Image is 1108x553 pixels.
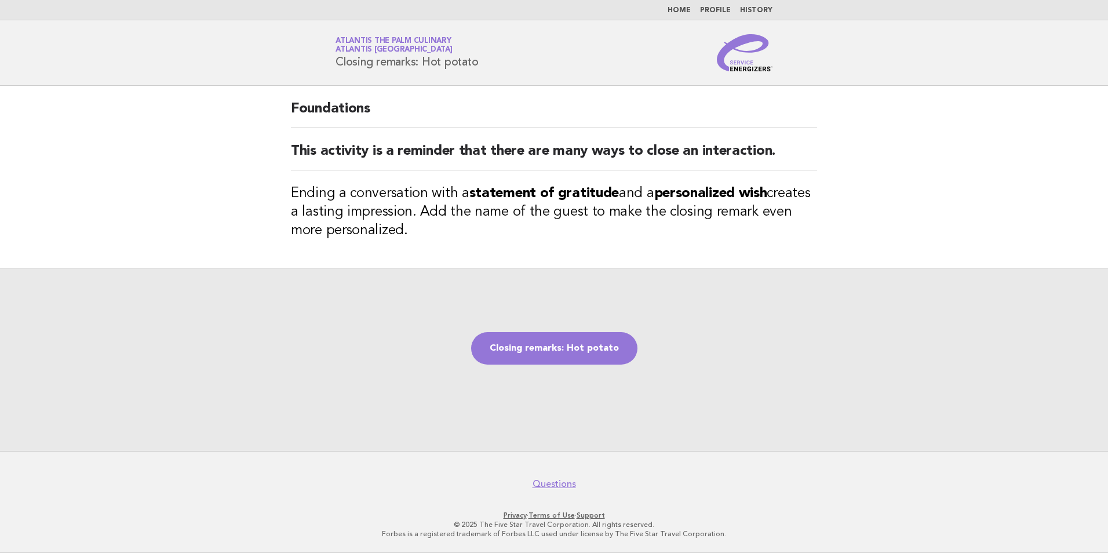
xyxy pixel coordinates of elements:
[504,511,527,519] a: Privacy
[533,478,576,490] a: Questions
[291,184,817,240] h3: Ending a conversation with a and a creates a lasting impression. Add the name of the guest to mak...
[199,529,909,539] p: Forbes is a registered trademark of Forbes LLC used under license by The Five Star Travel Corpora...
[336,46,453,54] span: Atlantis [GEOGRAPHIC_DATA]
[471,332,637,365] a: Closing remarks: Hot potato
[199,520,909,529] p: © 2025 The Five Star Travel Corporation. All rights reserved.
[336,37,453,53] a: Atlantis The Palm CulinaryAtlantis [GEOGRAPHIC_DATA]
[336,38,478,68] h1: Closing remarks: Hot potato
[199,511,909,520] p: · ·
[700,7,731,14] a: Profile
[469,187,619,201] strong: statement of gratitude
[291,100,817,128] h2: Foundations
[291,142,817,170] h2: This activity is a reminder that there are many ways to close an interaction.
[654,187,767,201] strong: personalized wish
[529,511,575,519] a: Terms of Use
[717,34,772,71] img: Service Energizers
[577,511,605,519] a: Support
[740,7,772,14] a: History
[668,7,691,14] a: Home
